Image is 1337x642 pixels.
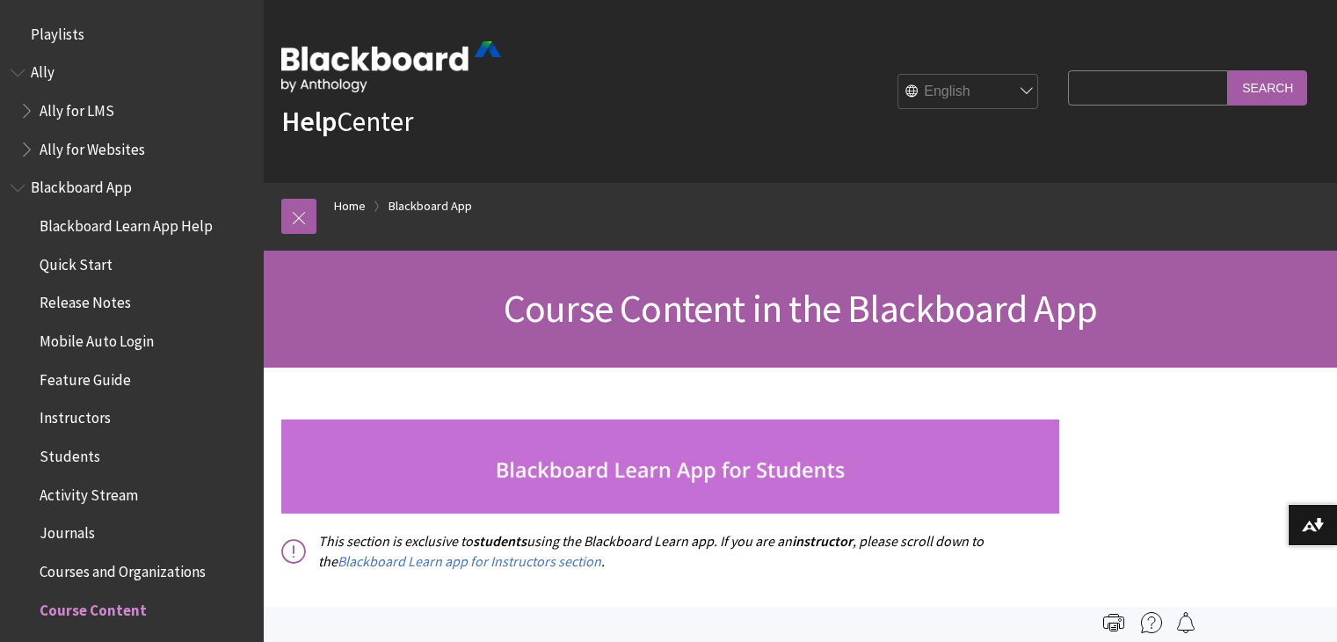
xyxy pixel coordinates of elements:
span: Students [40,441,100,465]
a: Blackboard Learn app for Instructors section [338,552,601,571]
span: Release Notes [40,288,131,312]
span: Journals [40,519,95,543]
nav: Book outline for Anthology Ally Help [11,58,253,164]
span: Course Content [40,595,147,619]
span: Blackboard App [31,173,132,197]
p: This section is exclusive to using the Blackboard Learn app. If you are an , please scroll down t... [281,531,1059,571]
span: Activity Stream [40,480,138,504]
span: Courses and Organizations [40,557,206,580]
span: Instructors [40,404,111,427]
span: Ally [31,58,54,82]
img: studnets_banner [281,419,1059,514]
span: Playlists [31,19,84,43]
span: Feature Guide [40,365,131,389]
span: Ally for LMS [40,96,114,120]
select: Site Language Selector [898,75,1039,110]
span: instructor [792,532,853,550]
img: Blackboard by Anthology [281,41,501,92]
img: Print [1103,612,1124,633]
img: Follow this page [1175,612,1196,633]
span: students [473,532,527,550]
span: Mobile Auto Login [40,326,154,350]
a: Blackboard App [389,195,472,217]
input: Search [1228,70,1307,105]
span: Quick Start [40,250,113,274]
nav: Book outline for Playlists [11,19,253,49]
img: More help [1141,612,1162,633]
a: HelpCenter [281,104,413,139]
span: Blackboard Learn App Help [40,211,213,235]
span: Ally for Websites [40,135,145,158]
strong: Help [281,104,337,139]
span: Course Content in the Blackboard App [504,284,1097,332]
a: Home [334,195,366,217]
